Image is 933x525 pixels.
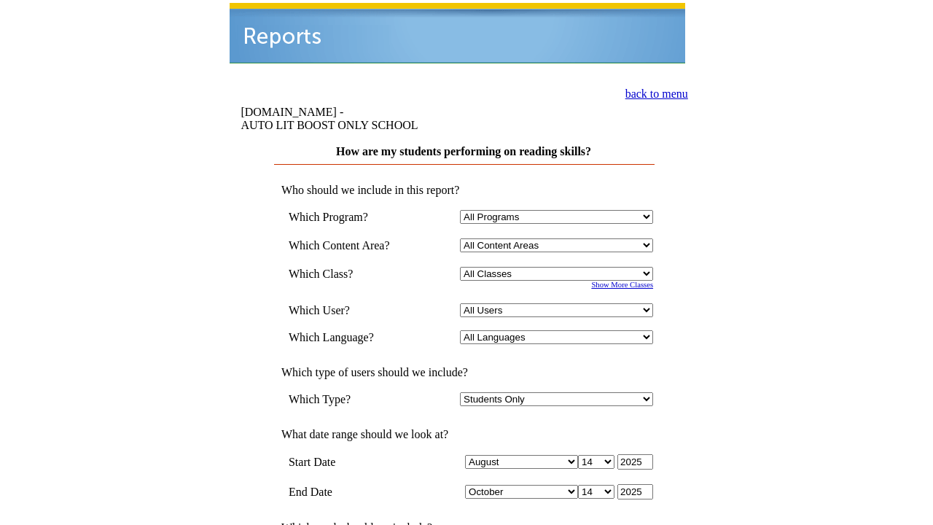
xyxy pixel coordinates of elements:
a: How are my students performing on reading skills? [336,145,591,157]
td: What date range should we look at? [274,428,653,441]
td: Which Type? [289,392,411,406]
td: Which Class? [289,267,411,281]
td: End Date [289,484,411,499]
nobr: AUTO LIT BOOST ONLY SCHOOL [241,119,418,131]
td: Who should we include in this report? [274,184,653,197]
td: Which User? [289,303,411,317]
a: back to menu [625,87,688,100]
td: Start Date [289,454,411,470]
td: [DOMAIN_NAME] - [241,106,515,132]
nobr: Which Content Area? [289,239,390,252]
td: Which Program? [289,210,411,224]
td: Which type of users should we include? [274,366,653,379]
a: Show More Classes [591,281,653,289]
img: header [230,3,685,63]
td: Which Language? [289,330,411,344]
